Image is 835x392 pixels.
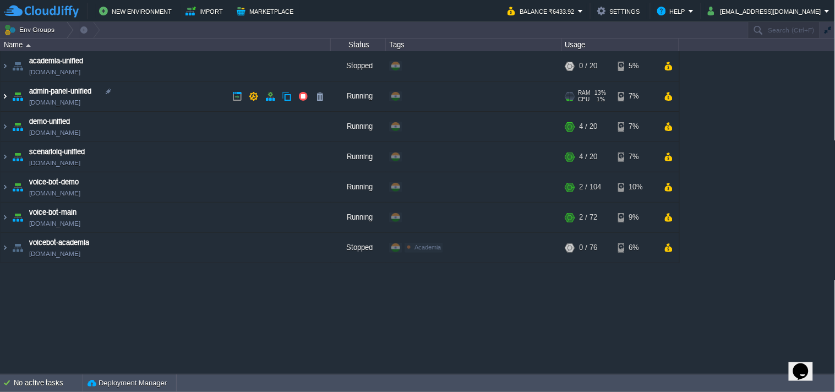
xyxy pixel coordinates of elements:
img: AMDAwAAAACH5BAEAAAAALAAAAAABAAEAAAICRAEAOw== [10,142,25,172]
div: Status [331,39,385,51]
div: 4 / 20 [580,112,597,141]
a: [DOMAIN_NAME] [29,218,80,229]
img: AMDAwAAAACH5BAEAAAAALAAAAAABAAEAAAICRAEAOw== [10,112,25,141]
div: Running [331,172,386,202]
div: Running [331,81,386,111]
span: RAM [579,90,591,96]
div: 4 / 20 [580,142,597,172]
div: Name [1,39,330,51]
a: [DOMAIN_NAME] [29,248,80,259]
a: academia-unified [29,56,83,67]
a: admin-panel-unified [29,86,91,97]
button: New Environment [99,4,175,18]
img: AMDAwAAAACH5BAEAAAAALAAAAAABAAEAAAICRAEAOw== [10,203,25,232]
span: 13% [595,90,607,96]
img: AMDAwAAAACH5BAEAAAAALAAAAAABAAEAAAICRAEAOw== [1,233,9,263]
div: Tags [386,39,561,51]
div: No active tasks [14,374,83,392]
img: AMDAwAAAACH5BAEAAAAALAAAAAABAAEAAAICRAEAOw== [10,233,25,263]
img: AMDAwAAAACH5BAEAAAAALAAAAAABAAEAAAICRAEAOw== [1,112,9,141]
div: Stopped [331,233,386,263]
a: voice-bot-main [29,207,77,218]
button: Env Groups [4,22,58,37]
a: [DOMAIN_NAME] [29,97,80,108]
a: voicebot-academia [29,237,89,248]
img: CloudJiffy [4,4,79,18]
a: [DOMAIN_NAME] [29,157,80,168]
button: Balance ₹6433.92 [507,4,578,18]
div: 10% [618,172,654,202]
div: 7% [618,81,654,111]
div: Usage [563,39,679,51]
div: 6% [618,233,654,263]
img: AMDAwAAAACH5BAEAAAAALAAAAAABAAEAAAICRAEAOw== [1,203,9,232]
a: [DOMAIN_NAME] [29,188,80,199]
div: Running [331,203,386,232]
div: Running [331,142,386,172]
div: 2 / 72 [580,203,597,232]
button: Deployment Manager [88,378,167,389]
div: 0 / 76 [580,233,597,263]
span: Academia [414,244,441,251]
div: 5% [618,51,654,81]
div: 0 / 20 [580,51,597,81]
div: 7% [618,142,654,172]
a: [DOMAIN_NAME] [29,67,80,78]
div: 9% [618,203,654,232]
a: [DOMAIN_NAME] [29,127,80,138]
a: voice-bot-demo [29,177,79,188]
a: scenarioiq-unified [29,146,85,157]
img: AMDAwAAAACH5BAEAAAAALAAAAAABAAEAAAICRAEAOw== [1,51,9,81]
img: AMDAwAAAACH5BAEAAAAALAAAAAABAAEAAAICRAEAOw== [1,81,9,111]
button: Help [657,4,689,18]
button: [EMAIL_ADDRESS][DOMAIN_NAME] [708,4,825,18]
img: AMDAwAAAACH5BAEAAAAALAAAAAABAAEAAAICRAEAOw== [10,81,25,111]
button: Import [185,4,227,18]
button: Settings [597,4,643,18]
img: AMDAwAAAACH5BAEAAAAALAAAAAABAAEAAAICRAEAOw== [1,172,9,202]
img: AMDAwAAAACH5BAEAAAAALAAAAAABAAEAAAICRAEAOw== [10,51,25,81]
div: 2 / 104 [580,172,601,202]
div: Stopped [331,51,386,81]
span: 1% [594,96,605,103]
img: AMDAwAAAACH5BAEAAAAALAAAAAABAAEAAAICRAEAOw== [26,44,31,47]
img: AMDAwAAAACH5BAEAAAAALAAAAAABAAEAAAICRAEAOw== [1,142,9,172]
div: 7% [618,112,654,141]
img: AMDAwAAAACH5BAEAAAAALAAAAAABAAEAAAICRAEAOw== [10,172,25,202]
button: Marketplace [237,4,297,18]
a: demo-unified [29,116,70,127]
iframe: chat widget [789,348,824,381]
span: CPU [579,96,590,103]
div: Running [331,112,386,141]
